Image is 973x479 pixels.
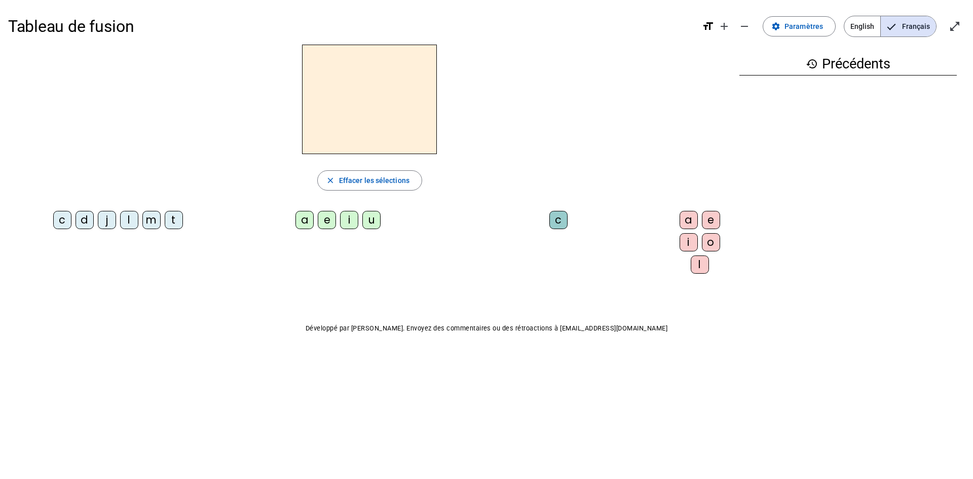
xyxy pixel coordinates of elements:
div: l [120,211,138,229]
div: e [318,211,336,229]
button: Effacer les sélections [317,170,422,191]
button: Diminuer la taille de la police [734,16,755,36]
mat-icon: close [326,176,335,185]
span: Paramètres [784,20,823,32]
div: t [165,211,183,229]
div: d [76,211,94,229]
div: a [295,211,314,229]
div: u [362,211,381,229]
button: Paramètres [763,16,836,36]
mat-icon: format_size [702,20,714,32]
mat-button-toggle-group: Language selection [844,16,937,37]
div: i [680,233,698,251]
div: i [340,211,358,229]
div: l [691,255,709,274]
span: English [844,16,880,36]
mat-icon: remove [738,20,751,32]
mat-icon: history [806,58,818,70]
button: Entrer en plein écran [945,16,965,36]
div: o [702,233,720,251]
span: Français [881,16,936,36]
h1: Tableau de fusion [8,10,694,43]
div: c [549,211,568,229]
div: a [680,211,698,229]
div: c [53,211,71,229]
div: j [98,211,116,229]
p: Développé par [PERSON_NAME]. Envoyez des commentaires ou des rétroactions à [EMAIL_ADDRESS][DOMAI... [8,322,965,335]
div: m [142,211,161,229]
mat-icon: add [718,20,730,32]
div: e [702,211,720,229]
span: Effacer les sélections [339,174,409,187]
mat-icon: open_in_full [949,20,961,32]
mat-icon: settings [771,22,780,31]
h3: Précédents [739,53,957,76]
button: Augmenter la taille de la police [714,16,734,36]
